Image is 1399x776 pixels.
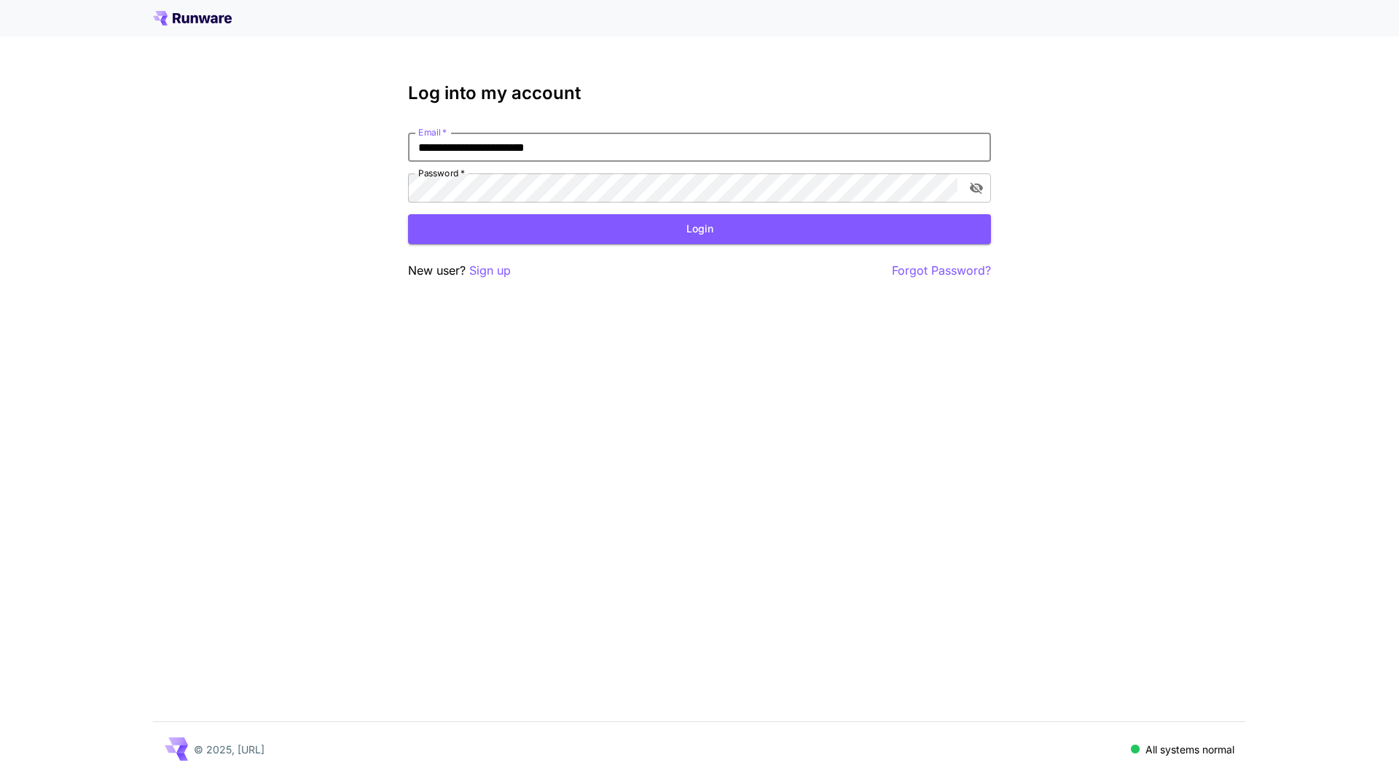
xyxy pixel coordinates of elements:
[408,214,991,244] button: Login
[963,175,990,201] button: toggle password visibility
[1145,742,1234,757] p: All systems normal
[418,126,447,138] label: Email
[408,83,991,103] h3: Log into my account
[194,742,264,757] p: © 2025, [URL]
[418,167,465,179] label: Password
[469,262,511,280] button: Sign up
[892,262,991,280] button: Forgot Password?
[408,262,511,280] p: New user?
